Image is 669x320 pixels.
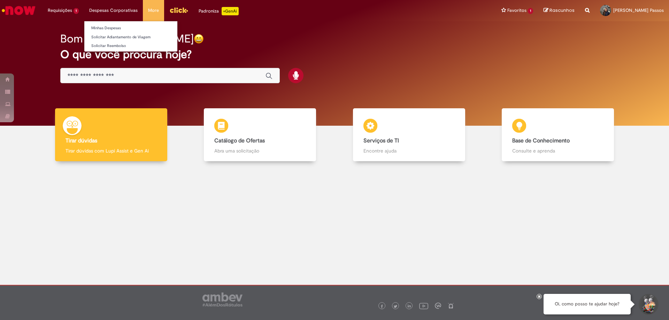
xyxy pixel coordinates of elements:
img: logo_footer_youtube.png [419,301,428,310]
span: 1 [528,8,533,14]
img: logo_footer_naosei.png [448,303,454,309]
span: Rascunhos [549,7,575,14]
a: Minhas Despesas [84,24,177,32]
img: click_logo_yellow_360x200.png [169,5,188,15]
span: Favoritos [507,7,526,14]
p: +GenAi [222,7,239,15]
img: logo_footer_workplace.png [435,303,441,309]
img: logo_footer_linkedin.png [408,304,411,309]
p: Encontre ajuda [363,147,455,154]
h2: Bom dia, [PERSON_NAME] [60,33,194,45]
a: Solicitar Reembolso [84,42,177,50]
p: Tirar dúvidas com Lupi Assist e Gen Ai [66,147,157,154]
span: Requisições [48,7,72,14]
p: Abra uma solicitação [214,147,306,154]
b: Tirar dúvidas [66,137,97,144]
b: Serviços de TI [363,137,399,144]
span: [PERSON_NAME] Passos [613,7,664,13]
p: Consulte e aprenda [512,147,603,154]
ul: Despesas Corporativas [84,21,178,52]
a: Base de Conhecimento Consulte e aprenda [484,108,633,162]
span: Despesas Corporativas [89,7,138,14]
button: Iniciar Conversa de Suporte [638,294,659,315]
span: 1 [74,8,79,14]
span: More [148,7,159,14]
img: logo_footer_twitter.png [394,305,397,308]
img: logo_footer_ambev_rotulo_gray.png [202,292,243,306]
img: logo_footer_facebook.png [380,305,384,308]
img: ServiceNow [1,3,37,17]
a: Serviços de TI Encontre ajuda [334,108,484,162]
img: happy-face.png [194,34,204,44]
a: Tirar dúvidas Tirar dúvidas com Lupi Assist e Gen Ai [37,108,186,162]
a: Rascunhos [544,7,575,14]
h2: O que você procura hoje? [60,48,609,61]
div: Padroniza [199,7,239,15]
a: Solicitar Adiantamento de Viagem [84,33,177,41]
b: Catálogo de Ofertas [214,137,265,144]
a: Catálogo de Ofertas Abra uma solicitação [186,108,335,162]
b: Base de Conhecimento [512,137,570,144]
div: Oi, como posso te ajudar hoje? [544,294,631,314]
